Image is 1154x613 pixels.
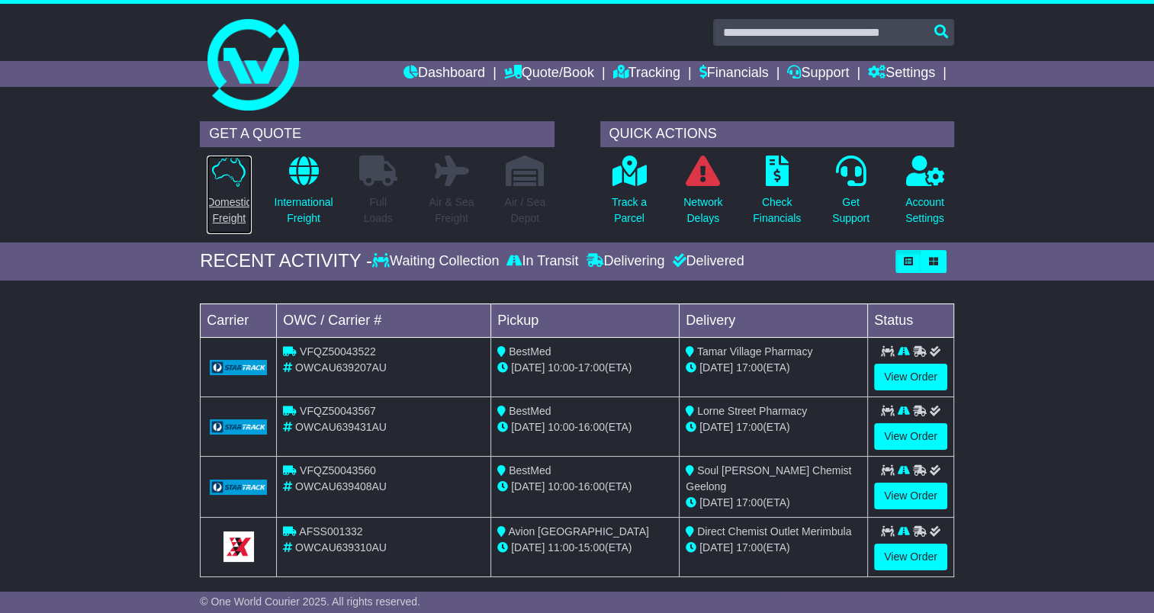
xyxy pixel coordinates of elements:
[359,194,397,226] p: Full Loads
[300,405,376,417] span: VFQZ50043567
[686,495,861,511] div: (ETA)
[548,421,574,433] span: 10:00
[210,419,267,435] img: GetCarrierServiceLogo
[697,345,812,358] span: Tamar Village Pharmacy
[613,61,680,87] a: Tracking
[686,419,861,435] div: (ETA)
[200,595,420,608] span: © One World Courier 2025. All rights reserved.
[578,480,605,493] span: 16:00
[511,421,545,433] span: [DATE]
[831,155,870,235] a: GetSupport
[548,480,574,493] span: 10:00
[697,525,851,538] span: Direct Chemist Outlet Merimbula
[686,464,851,493] span: Soul [PERSON_NAME] Chemist Geelong
[578,361,605,374] span: 17:00
[832,194,870,226] p: Get Support
[295,361,387,374] span: OWCAU639207AU
[612,194,647,226] p: Track a Parcel
[699,541,733,554] span: [DATE]
[509,464,551,477] span: BestMed
[497,360,673,376] div: - (ETA)
[736,541,763,554] span: 17:00
[600,121,954,147] div: QUICK ACTIONS
[273,155,333,235] a: InternationalFreight
[611,155,648,235] a: Track aParcel
[548,361,574,374] span: 10:00
[207,194,251,226] p: Domestic Freight
[200,121,554,147] div: GET A QUOTE
[200,250,372,272] div: RECENT ACTIVITY -
[429,194,474,226] p: Air & Sea Freight
[509,405,551,417] span: BestMed
[868,61,935,87] a: Settings
[497,540,673,556] div: - (ETA)
[511,541,545,554] span: [DATE]
[736,361,763,374] span: 17:00
[210,360,267,375] img: GetCarrierServiceLogo
[686,540,861,556] div: (ETA)
[668,253,744,270] div: Delivered
[699,361,733,374] span: [DATE]
[300,345,376,358] span: VFQZ50043522
[299,525,362,538] span: AFSS001332
[868,303,954,337] td: Status
[491,303,680,337] td: Pickup
[372,253,503,270] div: Waiting Collection
[201,303,277,337] td: Carrier
[206,155,252,235] a: DomesticFreight
[508,525,648,538] span: Avion [GEOGRAPHIC_DATA]
[874,364,947,390] a: View Order
[578,421,605,433] span: 16:00
[680,303,868,337] td: Delivery
[295,480,387,493] span: OWCAU639408AU
[503,253,582,270] div: In Transit
[548,541,574,554] span: 11:00
[403,61,485,87] a: Dashboard
[874,483,947,509] a: View Order
[697,405,807,417] span: Lorne Street Pharmacy
[511,361,545,374] span: [DATE]
[295,421,387,433] span: OWCAU639431AU
[905,194,944,226] p: Account Settings
[686,360,861,376] div: (ETA)
[699,421,733,433] span: [DATE]
[210,480,267,495] img: GetCarrierServiceLogo
[752,155,802,235] a: CheckFinancials
[874,423,947,450] a: View Order
[504,61,594,87] a: Quote/Book
[582,253,668,270] div: Delivering
[905,155,945,235] a: AccountSettings
[274,194,333,226] p: International Freight
[699,61,769,87] a: Financials
[497,419,673,435] div: - (ETA)
[874,544,947,570] a: View Order
[736,421,763,433] span: 17:00
[578,541,605,554] span: 15:00
[511,480,545,493] span: [DATE]
[753,194,801,226] p: Check Financials
[683,194,722,226] p: Network Delays
[736,496,763,509] span: 17:00
[277,303,491,337] td: OWC / Carrier #
[223,531,254,562] img: GetCarrierServiceLogo
[295,541,387,554] span: OWCAU639310AU
[300,464,376,477] span: VFQZ50043560
[699,496,733,509] span: [DATE]
[504,194,545,226] p: Air / Sea Depot
[683,155,723,235] a: NetworkDelays
[497,479,673,495] div: - (ETA)
[509,345,551,358] span: BestMed
[787,61,849,87] a: Support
